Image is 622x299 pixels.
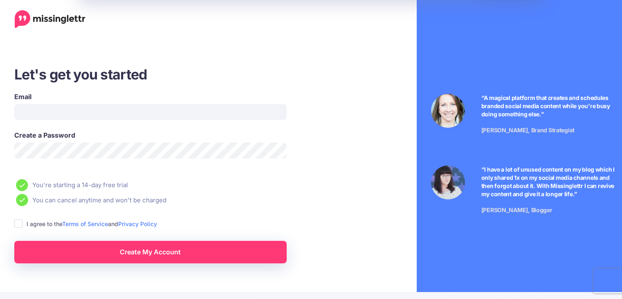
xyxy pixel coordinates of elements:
[481,127,575,134] span: [PERSON_NAME], Brand Strategist
[14,241,287,263] a: Create My Account
[481,165,620,198] p: “I have a lot of unused content on my blog which I only shared 1x on my social media channels and...
[14,194,344,206] li: You can cancel anytime and won't be charged
[118,220,157,227] a: Privacy Policy
[62,220,108,227] a: Terms of Service
[431,94,465,128] img: Testimonial by Laura Stanik
[481,94,620,118] p: “A magical platform that creates and schedules branded social media content while you're busy doi...
[481,206,552,213] span: [PERSON_NAME], Blogger
[14,65,344,84] h3: Let's get you started
[14,130,287,140] label: Create a Password
[14,92,287,102] label: Email
[431,165,465,199] img: Testimonial by Jeniffer Kosche
[27,219,157,229] label: I agree to the and
[15,10,85,28] a: Home
[14,179,344,191] li: You're starting a 14-day free trial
